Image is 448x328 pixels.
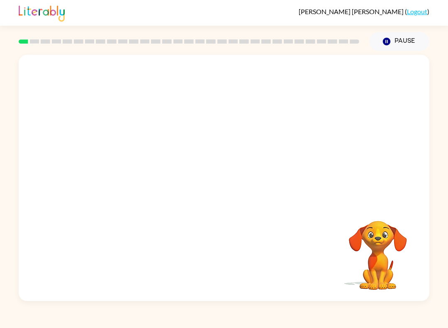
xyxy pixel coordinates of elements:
[299,7,405,15] span: [PERSON_NAME] [PERSON_NAME]
[369,32,429,51] button: Pause
[299,7,429,15] div: ( )
[407,7,427,15] a: Logout
[19,3,65,22] img: Literably
[336,208,419,291] video: Your browser must support playing .mp4 files to use Literably. Please try using another browser.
